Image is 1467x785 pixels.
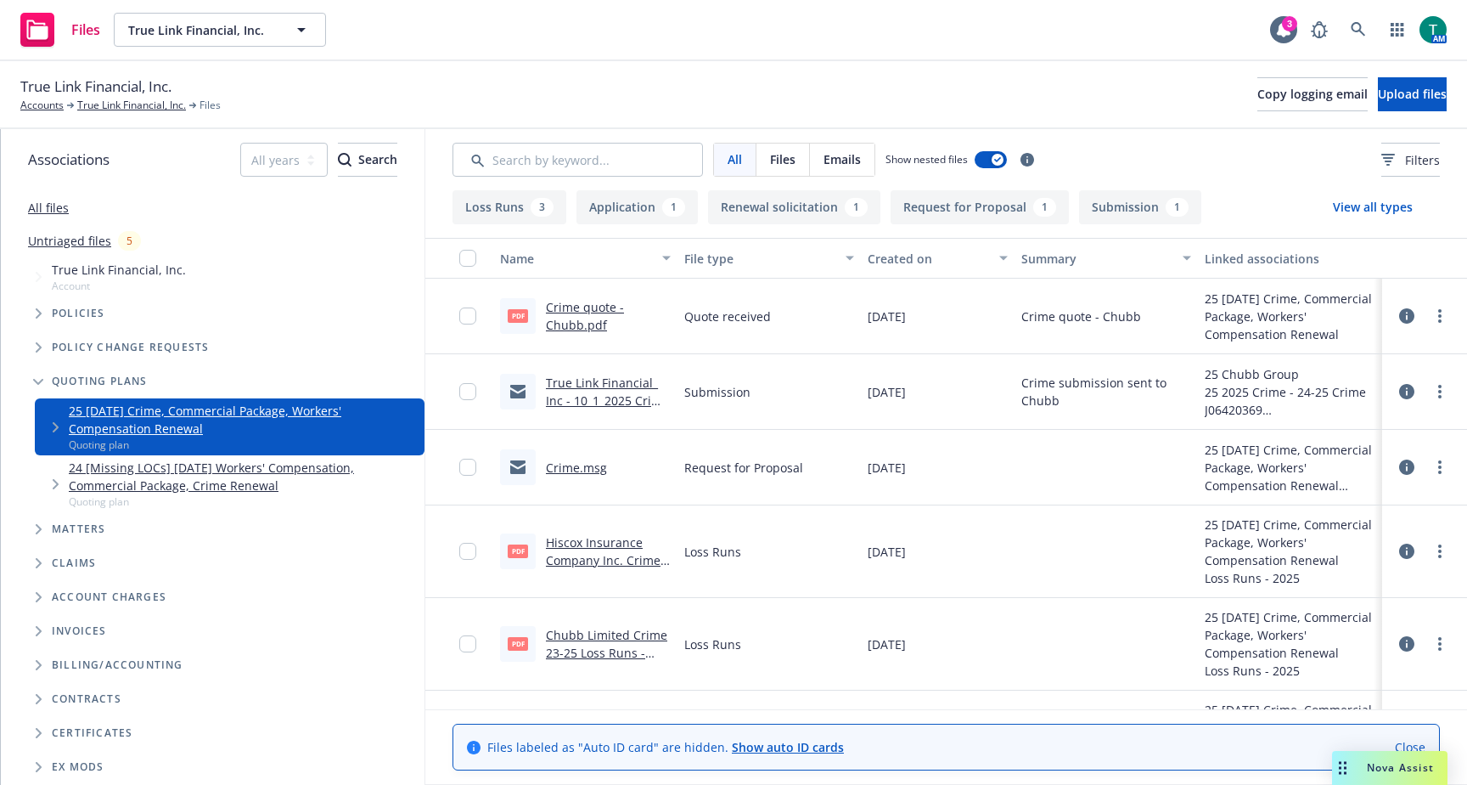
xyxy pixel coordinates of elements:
[508,545,528,557] span: pdf
[1205,290,1375,343] div: 25 [DATE] Crime, Commercial Package, Workers' Compensation Renewal
[52,342,209,353] span: Policy change requests
[69,402,418,438] a: 25 [DATE] Crime, Commercial Package, Workers' Compensation Renewal
[868,308,906,325] span: [DATE]
[1430,457,1450,477] a: more
[459,308,476,325] input: Toggle Row Selected
[14,6,107,54] a: Files
[732,739,844,755] a: Show auto ID cards
[1341,13,1375,47] a: Search
[684,543,741,561] span: Loss Runs
[1405,151,1440,169] span: Filters
[868,459,906,477] span: [DATE]
[338,153,351,167] svg: Search
[1378,77,1447,111] button: Upload files
[868,543,906,561] span: [DATE]
[1205,383,1375,419] div: 25 2025 Crime - 24-25 Crime J06420369
[1205,250,1375,268] div: Linked associations
[728,150,742,168] span: All
[1021,250,1173,268] div: Summary
[1021,308,1141,325] span: Crime quote - Chubb
[52,376,148,387] span: Quoting plans
[20,76,171,98] span: True Link Financial, Inc.
[1021,374,1192,409] span: Crime submission sent to Chubb
[69,438,418,452] span: Quoting plan
[452,190,566,224] button: Loss Runs
[338,144,397,176] div: Search
[868,635,906,653] span: [DATE]
[452,143,703,177] input: Search by keyword...
[546,460,607,476] a: Crime.msg
[861,238,1015,279] button: Created on
[20,98,64,113] a: Accounts
[459,635,476,652] input: Toggle Row Selected
[508,637,528,650] span: pdf
[546,627,667,679] a: Chubb Limited Crime 23-25 Loss Runs - Valued [DATE].pdf
[546,375,669,444] a: True Link Financial_ Inc - 10_1_2025 Crime Renewal Submission .msg
[1033,198,1056,217] div: 1
[576,190,698,224] button: Application
[1257,77,1368,111] button: Copy logging email
[114,13,326,47] button: True Link Financial, Inc.
[487,738,844,756] span: Files labeled as "Auto ID card" are hidden.
[1257,86,1368,102] span: Copy logging email
[493,238,677,279] button: Name
[1332,751,1447,785] button: Nova Assist
[531,198,554,217] div: 3
[1306,190,1440,224] button: View all types
[1367,760,1434,775] span: Nova Assist
[546,299,624,333] a: Crime quote - Chubb.pdf
[500,250,652,268] div: Name
[52,626,107,636] span: Invoices
[1395,738,1425,756] a: Close
[1302,13,1336,47] a: Report a Bug
[52,592,166,602] span: Account charges
[52,308,105,319] span: Policies
[52,279,186,293] span: Account
[1430,306,1450,326] a: more
[52,660,183,670] span: Billing/Accounting
[1015,238,1199,279] button: Summary
[708,190,880,224] button: Renewal solicitation
[1,257,424,648] div: Tree Example
[891,190,1069,224] button: Request for Proposal
[1430,634,1450,654] a: more
[677,238,862,279] button: File type
[52,762,104,772] span: Ex Mods
[1205,365,1375,383] div: 25 Chubb Group
[1198,238,1382,279] button: Linked associations
[338,143,397,177] button: SearchSearch
[1205,608,1375,662] div: 25 [DATE] Crime, Commercial Package, Workers' Compensation Renewal
[1430,541,1450,562] a: more
[1205,662,1375,680] div: Loss Runs - 2025
[845,198,868,217] div: 1
[52,558,96,568] span: Claims
[1205,569,1375,587] div: Loss Runs - 2025
[459,383,476,400] input: Toggle Row Selected
[28,200,69,216] a: All files
[1419,16,1447,43] img: photo
[71,23,100,37] span: Files
[1332,751,1353,785] div: Drag to move
[684,383,750,401] span: Submission
[546,534,660,604] a: Hiscox Insurance Company Inc. Crime 13-23 Loss Runs - Valued [DATE].pdf
[1430,381,1450,402] a: more
[684,250,836,268] div: File type
[1205,516,1375,569] div: 25 [DATE] Crime, Commercial Package, Workers' Compensation Renewal
[1378,86,1447,102] span: Upload files
[868,250,989,268] div: Created on
[52,728,132,738] span: Certificates
[69,494,418,509] span: Quoting plan
[1381,151,1440,169] span: Filters
[69,459,418,494] a: 24 [Missing LOCs] [DATE] Workers' Compensation, Commercial Package, Crime Renewal
[52,694,121,704] span: Contracts
[459,250,476,267] input: Select all
[684,308,771,325] span: Quote received
[1282,16,1297,31] div: 3
[52,261,186,279] span: True Link Financial, Inc.
[770,150,795,168] span: Files
[823,150,861,168] span: Emails
[459,543,476,560] input: Toggle Row Selected
[77,98,186,113] a: True Link Financial, Inc.
[885,152,968,167] span: Show nested files
[459,459,476,476] input: Toggle Row Selected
